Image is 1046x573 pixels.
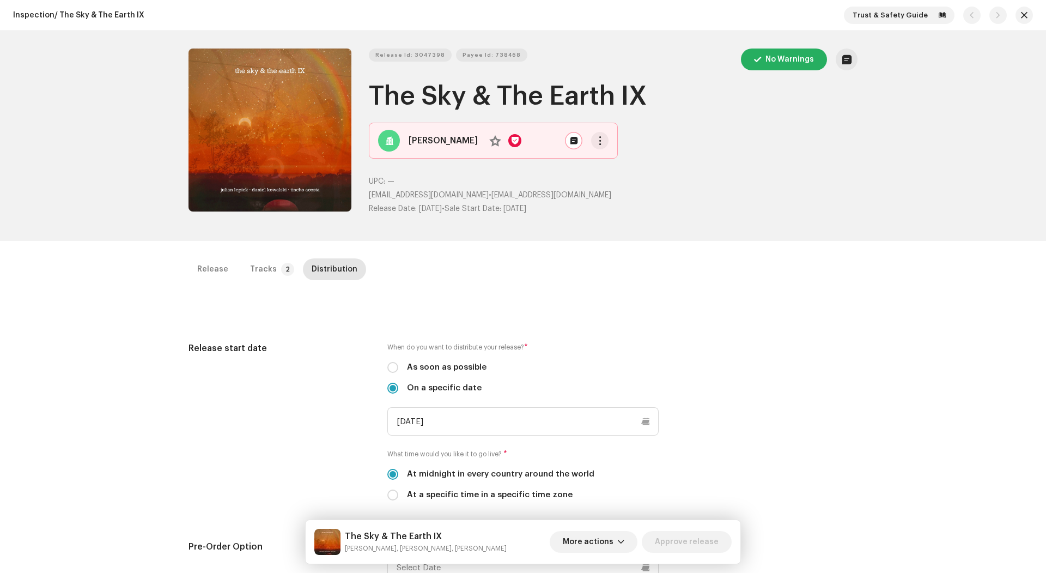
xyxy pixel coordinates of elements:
[407,489,573,501] label: At a specific time in a specific time zone
[369,205,417,213] span: Release Date:
[387,449,502,460] small: What time would you like it to go live?
[445,205,501,213] span: Sale Start Date:
[250,258,277,280] div: Tracks
[345,530,507,543] h5: The Sky & The Earth IX
[491,191,611,199] span: [EMAIL_ADDRESS][DOMAIN_NAME]
[407,382,482,394] label: On a specific date
[188,342,370,355] h5: Release start date
[407,361,486,373] label: As soon as possible
[188,540,370,553] h5: Pre-Order Option
[312,258,357,280] div: Distribution
[655,531,719,553] span: Approve release
[369,49,452,62] button: Release Id: 3047398
[563,531,613,553] span: More actions
[463,44,521,66] span: Payee Id: 738468
[387,178,394,185] span: —
[550,531,637,553] button: More actions
[387,407,659,436] input: Select Date
[281,263,294,276] p-badge: 2
[407,468,594,480] label: At midnight in every country around the world
[369,79,858,114] h1: The Sky & The Earth IX
[197,258,228,280] div: Release
[369,190,858,201] p: •
[314,529,340,555] img: d7ff6b2d-f576-4708-945e-41048124df4f
[642,531,732,553] button: Approve release
[375,44,445,66] span: Release Id: 3047398
[369,178,385,185] span: UPC:
[503,205,526,213] span: [DATE]
[387,342,524,353] small: When do you want to distribute your release?
[456,49,527,62] button: Payee Id: 738468
[419,205,442,213] span: [DATE]
[345,543,507,554] small: The Sky & The Earth IX
[369,191,489,199] span: [EMAIL_ADDRESS][DOMAIN_NAME]
[409,134,478,147] strong: [PERSON_NAME]
[369,205,445,213] span: •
